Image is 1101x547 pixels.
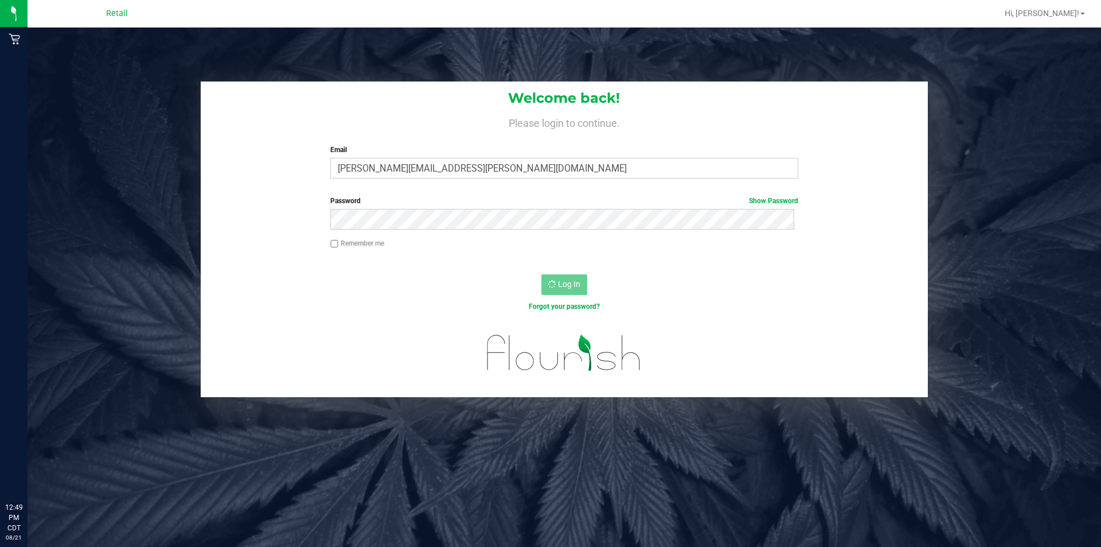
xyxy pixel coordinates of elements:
[106,9,128,18] span: Retail
[541,274,587,295] button: Log In
[5,502,22,533] p: 12:49 PM CDT
[558,280,580,289] span: Log In
[201,91,928,106] h1: Welcome back!
[529,302,600,311] a: Forgot your password?
[749,197,798,205] a: Show Password
[5,533,22,542] p: 08/21
[9,33,20,45] inline-svg: Retail
[330,240,338,248] input: Remember me
[201,115,928,129] h4: Please login to continue.
[330,145,798,155] label: Email
[473,324,655,382] img: flourish_logo.svg
[1005,9,1079,18] span: Hi, [PERSON_NAME]!
[330,197,361,205] span: Password
[330,238,384,249] label: Remember me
